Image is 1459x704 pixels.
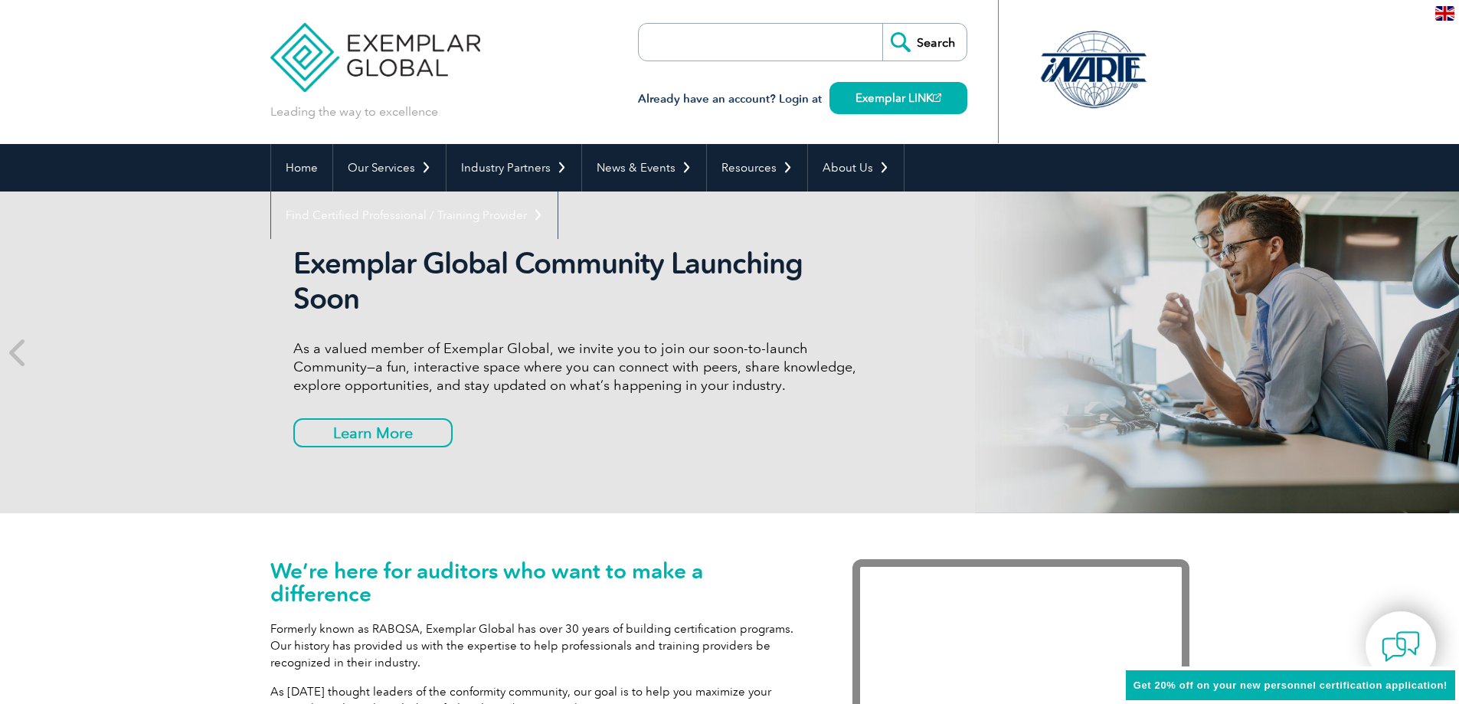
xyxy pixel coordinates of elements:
[1134,679,1448,691] span: Get 20% off on your new personnel certification application!
[829,82,967,114] a: Exemplar LINK
[882,24,967,61] input: Search
[808,144,904,192] a: About Us
[271,144,332,192] a: Home
[293,418,453,447] a: Learn More
[333,144,446,192] a: Our Services
[293,339,868,395] p: As a valued member of Exemplar Global, we invite you to join our soon-to-launch Community—a fun, ...
[270,559,806,605] h1: We’re here for auditors who want to make a difference
[447,144,581,192] a: Industry Partners
[1435,6,1454,21] img: en
[1382,627,1420,666] img: contact-chat.png
[707,144,807,192] a: Resources
[271,192,558,239] a: Find Certified Professional / Training Provider
[293,246,868,316] h2: Exemplar Global Community Launching Soon
[270,103,438,120] p: Leading the way to excellence
[582,144,706,192] a: News & Events
[933,93,941,102] img: open_square.png
[270,621,806,671] p: Formerly known as RABQSA, Exemplar Global has over 30 years of building certification programs. O...
[638,90,967,109] h3: Already have an account? Login at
